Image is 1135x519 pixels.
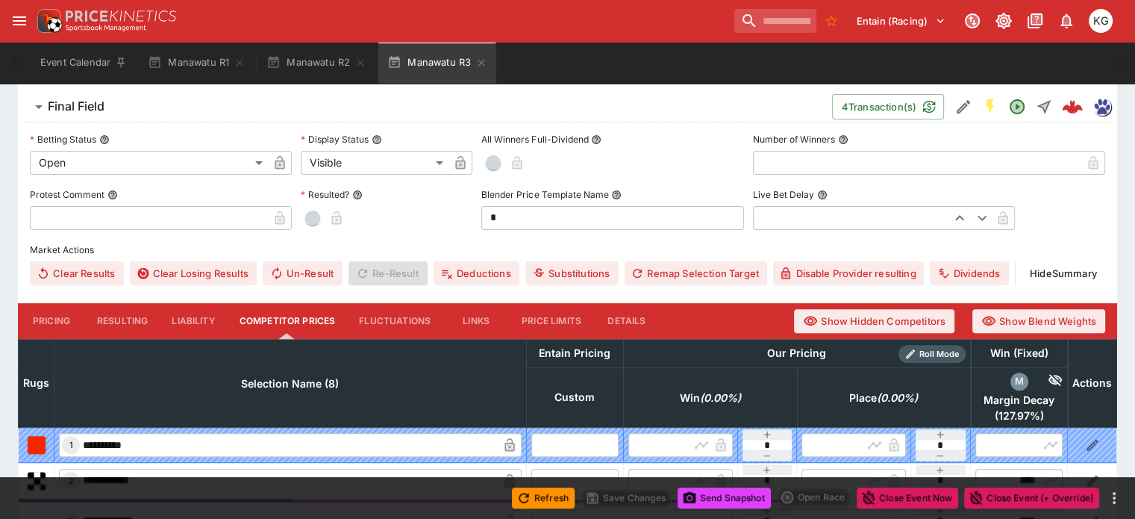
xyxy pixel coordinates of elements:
button: Edit Detail [950,93,977,120]
div: Visible [301,151,448,175]
div: 6471c75d-f26b-4073-ad5b-32e3498b7e49 [1062,96,1083,117]
input: search [734,9,816,33]
th: Custom [526,367,623,427]
button: Straight [1031,93,1057,120]
span: Re-Result [348,261,427,285]
span: Margin Decay [975,394,1063,407]
button: Event Calendar [31,42,136,84]
p: Blender Price Template Name [481,188,608,201]
span: ( 127.97 %) [975,409,1063,423]
span: Selection Name (8) [225,375,355,393]
th: Rugs [19,339,54,427]
button: Resulted? [352,190,363,200]
p: All Winners Full-Dividend [481,133,588,146]
button: more [1105,489,1123,507]
div: Kevin Gutschlag [1089,9,1113,33]
div: Show/hide Price Roll mode configuration. [898,345,966,363]
img: Sportsbook Management [66,25,146,31]
button: Deductions [434,261,519,285]
div: split button [777,487,851,508]
span: 1 [66,440,76,450]
p: Number of Winners [753,133,835,146]
button: Toggle light/dark mode [990,7,1017,34]
p: Protest Comment [30,188,104,201]
span: Win(0.00%) [663,389,757,407]
p: Betting Status [30,133,96,146]
p: Live Bet Delay [753,188,814,201]
th: Entain Pricing [526,339,623,367]
img: PriceKinetics Logo [33,6,63,36]
button: Notifications [1053,7,1080,34]
img: PriceKinetics [66,10,176,22]
button: Protest Comment [107,190,118,200]
img: grnz [1094,99,1110,115]
button: SGM Enabled [977,93,1004,120]
button: Substitutions [525,261,619,285]
button: Un-Result [263,261,343,285]
div: margin_decay [1010,373,1028,391]
button: open drawer [6,7,33,34]
button: Number of Winners [838,134,848,145]
button: Clear Results [30,261,124,285]
button: Kevin Gutschlag [1084,4,1117,37]
button: Competitor Prices [228,303,348,339]
button: Display Status [372,134,382,145]
em: ( 0.00 %) [700,389,741,407]
button: HideSummary [1022,261,1105,285]
button: Details [593,303,660,339]
span: Place(0.00%) [833,389,934,407]
span: 2 [66,476,77,486]
button: Betting Status [99,134,110,145]
div: grnz [1093,98,1111,116]
button: Liability [160,303,227,339]
button: 4Transaction(s) [832,94,944,119]
button: Select Tenant [848,9,954,33]
a: 6471c75d-f26b-4073-ad5b-32e3498b7e49 [1057,92,1087,122]
button: Resulting [85,303,160,339]
button: Manawatu R3 [378,42,496,84]
p: Display Status [301,133,369,146]
th: Win (Fixed) [971,339,1068,367]
button: Close Event Now [857,488,958,509]
button: All Winners Full-Dividend [591,134,601,145]
button: Show Blend Weights [972,309,1105,333]
span: Roll Mode [913,348,966,361]
svg: Open [1008,98,1026,116]
p: Resulted? [301,188,349,201]
em: ( 0.00 %) [877,389,918,407]
button: Price Limits [510,303,593,339]
div: Hide Competitor [1028,373,1063,391]
label: Market Actions [30,239,1105,261]
button: No Bookmarks [819,9,843,33]
button: Open [1004,93,1031,120]
button: Final Field [18,92,832,122]
button: Close Event (+ Override) [964,488,1099,509]
button: Links [443,303,510,339]
button: Live Bet Delay [817,190,828,200]
button: Blender Price Template Name [611,190,622,200]
button: Dividends [930,261,1008,285]
button: Disable Provider resulting [773,261,925,285]
button: Connected to PK [959,7,986,34]
h6: Final Field [48,99,104,114]
img: logo-cerberus--red.svg [1062,96,1083,117]
div: Our Pricing [761,344,832,363]
button: Documentation [1022,7,1048,34]
button: Remap Selection Target [625,261,767,285]
button: Send Snapshot [678,488,771,509]
th: Actions [1068,339,1117,427]
button: Manawatu R2 [257,42,375,84]
div: Open [30,151,268,175]
button: Show Hidden Competitors [794,309,954,333]
button: Pricing [18,303,85,339]
button: Clear Losing Results [130,261,257,285]
button: Refresh [512,488,575,509]
button: Manawatu R1 [139,42,254,84]
button: Fluctuations [347,303,443,339]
